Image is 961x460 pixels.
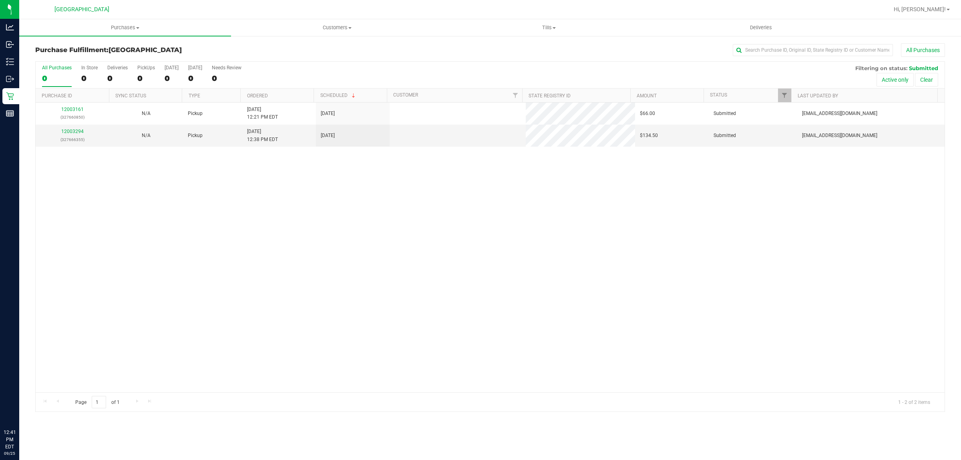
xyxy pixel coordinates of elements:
[142,110,151,117] button: N/A
[4,429,16,450] p: 12:41 PM EDT
[107,74,128,83] div: 0
[40,136,105,143] p: (327666355)
[393,92,418,98] a: Customer
[8,396,32,420] iframe: Resource center
[188,74,202,83] div: 0
[909,65,938,71] span: Submitted
[894,6,946,12] span: Hi, [PERSON_NAME]!
[739,24,783,31] span: Deliveries
[892,396,937,408] span: 1 - 2 of 2 items
[142,111,151,116] span: Not Applicable
[165,74,179,83] div: 0
[107,65,128,71] div: Deliveries
[212,74,241,83] div: 0
[509,89,522,102] a: Filter
[81,74,98,83] div: 0
[54,6,109,13] span: [GEOGRAPHIC_DATA]
[529,93,571,99] a: State Registry ID
[142,132,151,139] button: N/A
[189,93,200,99] a: Type
[188,132,203,139] span: Pickup
[802,110,877,117] span: [EMAIL_ADDRESS][DOMAIN_NAME]
[115,93,146,99] a: Sync Status
[637,93,657,99] a: Amount
[640,110,655,117] span: $66.00
[321,132,335,139] span: [DATE]
[798,93,838,99] a: Last Updated By
[714,110,736,117] span: Submitted
[443,24,654,31] span: Tills
[42,65,72,71] div: All Purchases
[714,132,736,139] span: Submitted
[6,40,14,48] inline-svg: Inbound
[137,74,155,83] div: 0
[247,93,268,99] a: Ordered
[247,106,278,121] span: [DATE] 12:21 PM EDT
[24,395,33,404] iframe: Resource center unread badge
[35,46,338,54] h3: Purchase Fulfillment:
[855,65,907,71] span: Filtering on status:
[877,73,914,87] button: Active only
[6,58,14,66] inline-svg: Inventory
[4,450,16,456] p: 09/25
[710,92,727,98] a: Status
[6,92,14,100] inline-svg: Retail
[6,23,14,31] inline-svg: Analytics
[231,19,443,36] a: Customers
[443,19,655,36] a: Tills
[802,132,877,139] span: [EMAIL_ADDRESS][DOMAIN_NAME]
[61,129,84,134] a: 12003294
[81,65,98,71] div: In Store
[212,65,241,71] div: Needs Review
[40,113,105,121] p: (327660850)
[247,128,278,143] span: [DATE] 12:38 PM EDT
[320,93,357,98] a: Scheduled
[19,19,231,36] a: Purchases
[142,133,151,138] span: Not Applicable
[61,107,84,112] a: 12003161
[640,132,658,139] span: $134.50
[231,24,442,31] span: Customers
[109,46,182,54] span: [GEOGRAPHIC_DATA]
[915,73,938,87] button: Clear
[188,110,203,117] span: Pickup
[42,74,72,83] div: 0
[19,24,231,31] span: Purchases
[92,396,106,408] input: 1
[778,89,791,102] a: Filter
[733,44,893,56] input: Search Purchase ID, Original ID, State Registry ID or Customer Name...
[6,109,14,117] inline-svg: Reports
[165,65,179,71] div: [DATE]
[188,65,202,71] div: [DATE]
[901,43,945,57] button: All Purchases
[6,75,14,83] inline-svg: Outbound
[42,93,72,99] a: Purchase ID
[321,110,335,117] span: [DATE]
[655,19,867,36] a: Deliveries
[68,396,126,408] span: Page of 1
[137,65,155,71] div: PickUps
